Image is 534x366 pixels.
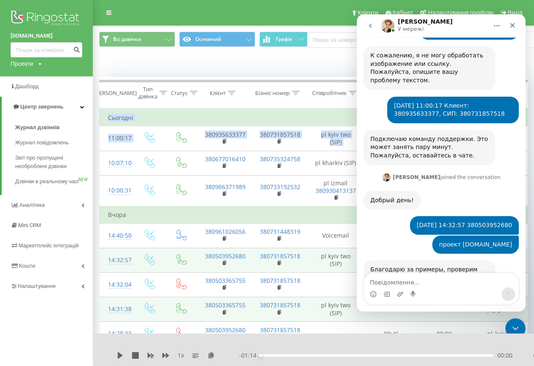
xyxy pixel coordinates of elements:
span: Центр звернень [20,103,63,110]
td: pl kyiv two (SIP) [306,248,365,272]
span: Кошти [19,263,35,269]
span: Дзвінки в реальному часі [15,177,78,186]
a: 380731857518 [260,277,300,285]
a: 380677016410 [205,155,245,163]
span: Кабінет [393,9,413,16]
a: 380935633377 [205,130,245,138]
a: Журнал повідомлень [15,135,93,150]
td: 00:46 [365,322,418,346]
button: Графік [259,32,308,47]
td: 00:00 [418,322,471,346]
div: 10:00:31 [108,182,125,199]
div: 14:32:04 [108,277,125,293]
span: - 01:14 [239,351,261,360]
a: 380731857518 [260,301,300,309]
img: Ringostat logo [11,8,82,30]
div: 14:40:50 [108,228,125,244]
span: Mini CRM [18,222,41,228]
div: Бізнес номер [255,89,290,97]
div: Volodymyr каже… [7,246,162,300]
a: 380731857518 [260,130,300,138]
a: Центр звернень [2,97,93,117]
button: Вибір емодзі [13,277,20,283]
a: 380735324758 [260,155,300,163]
span: Дашборд [15,83,39,89]
iframe: Intercom live chat [357,14,526,312]
td: pl izmail [306,175,365,206]
div: Проекти [11,60,33,68]
iframe: Intercom live chat [505,318,526,339]
td: Voicemail [306,223,365,248]
div: Співробітник [312,89,347,97]
span: Налаштування профілю [428,9,494,16]
div: Благодарю за примеры, проверим информацию и напишем по готовности [7,246,138,281]
span: Налаштування [18,283,56,289]
span: Вихід [508,9,523,16]
td: pl kyiv two (SIP) [306,126,365,151]
a: 380731857518 [260,252,300,260]
button: Основний [179,32,255,47]
td: pl kyiv two (SIP) [306,297,365,322]
div: [PERSON_NAME] [94,89,137,97]
span: 1 x [178,351,184,360]
div: 11:00:17 [108,130,125,146]
button: вибір GIF-файлів [27,277,33,283]
a: Звіт про пропущені необроблені дзвінки [15,150,93,174]
input: Пошук за номером [307,33,396,48]
a: 380503952680 [205,326,245,334]
div: Благодарю за примеры, проверим информацию и напишем по готовности [13,251,132,276]
a: Журнал дзвінків [15,120,93,135]
a: 380733192532 [260,183,300,191]
div: Тип дзвінка [138,86,157,100]
span: Аналiтика [19,202,45,208]
button: Надіслати повідомлення… [145,273,158,287]
a: 380986371989 [205,183,245,191]
a: 380731448319 [260,228,300,236]
a: 380503952680 [205,252,245,260]
div: 10:07:10 [108,155,125,171]
input: Пошук за номером [11,42,82,57]
td: pl_kyiv2 [471,322,526,346]
span: Графік [276,36,292,42]
div: 14:28:33 [108,325,125,342]
div: Accessibility label [259,354,262,357]
a: 380961026056 [205,228,245,236]
button: Завантажити вкладений файл [40,277,47,283]
td: pl kharkiv (SIP) [306,151,365,175]
a: 380503365755 [205,277,245,285]
textarea: Повідомлення... [7,259,162,273]
span: Всі дзвінки [113,36,141,43]
div: 14:31:38 [108,301,125,317]
span: Журнал повідомлень [15,138,69,147]
a: [DOMAIN_NAME] [11,32,82,40]
span: Маркетплейс інтеграцій [19,242,79,249]
span: 00:00 [497,351,512,360]
span: Журнал дзвінків [15,123,60,132]
div: Клієнт [210,89,226,97]
span: Звіт про пропущені необроблені дзвінки [15,154,89,171]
